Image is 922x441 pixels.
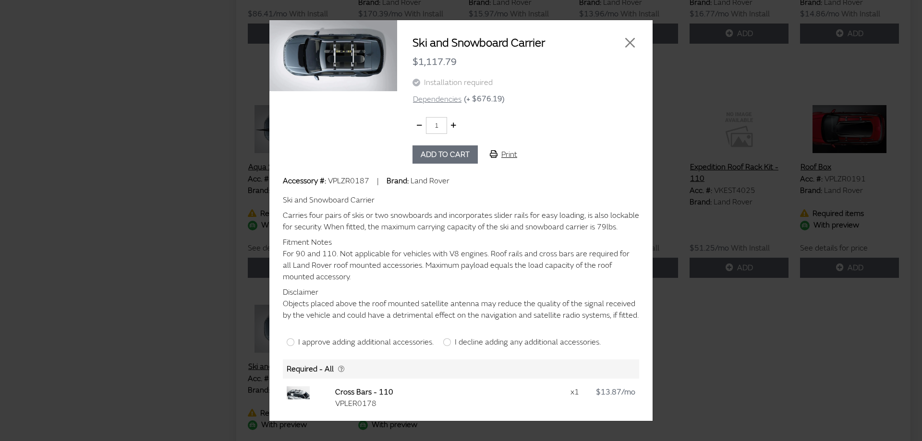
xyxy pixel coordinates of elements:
[298,336,434,348] label: I approve adding additional accessories.
[412,51,637,73] div: $1,117.79
[377,176,379,186] span: |
[455,336,601,348] label: I decline adding any additional accessories.
[412,93,462,106] button: Dependencies
[387,175,409,187] label: Brand:
[269,20,397,92] img: Image for Ski and Snowboard Carrier
[482,145,525,164] button: Print
[283,175,326,187] label: Accessory #:
[412,145,478,164] button: Add to cart
[283,286,318,298] label: Disclaimer
[328,176,369,186] span: VPLZR0187
[424,78,493,87] span: Installation required
[335,398,559,409] div: VPLER0178
[623,36,637,50] button: Close
[596,386,635,398] div: $13.87/mo
[283,237,332,248] label: Fitment Notes
[283,298,639,321] div: Objects placed above the roof mounted satellite antenna may reduce the quality of the signal rece...
[287,364,334,374] span: Required - All
[287,386,310,399] img: Image for Cross Bars - 110
[464,93,505,106] span: (+ $676.19)
[335,386,559,398] div: Cross Bars - 110
[283,248,639,283] div: For 90 and 110. Not applicable for vehicles with V8 engines. Roof rails and cross bars are requir...
[412,36,598,51] h2: Ski and Snowboard Carrier
[283,210,639,233] div: Carries four pairs of skis or two snowboards and incorporates slider rails for easy loading, is a...
[570,386,584,398] div: x1
[411,176,449,186] span: Land Rover
[283,194,639,206] div: Ski and Snowboard Carrier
